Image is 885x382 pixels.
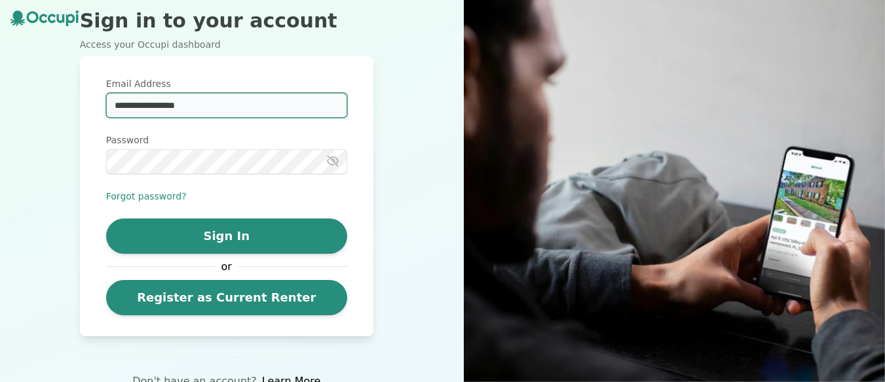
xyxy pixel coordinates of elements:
a: Register as Current Renter [106,280,347,315]
button: Sign In [106,218,347,254]
span: or [215,259,238,275]
label: Email Address [106,77,347,90]
h2: Sign in to your account [80,9,373,33]
label: Password [106,133,347,147]
p: Access your Occupi dashboard [80,38,373,51]
button: Forgot password? [106,190,187,203]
